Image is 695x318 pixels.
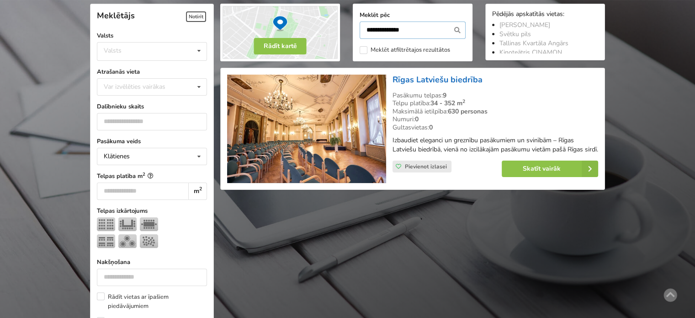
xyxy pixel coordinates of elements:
div: Pēdējās apskatītās vietas: [492,11,598,19]
div: Numuri: [393,115,598,124]
label: Valsts [97,31,207,40]
a: Skatīt vairāk [502,161,598,177]
label: Telpas izkārtojums [97,206,207,216]
img: Vēsturiska vieta | Rīga | Rīgas Latviešu biedrība [227,75,386,183]
strong: 0 [415,115,419,124]
div: Gultasvietas: [393,124,598,132]
div: Klātienes [104,153,130,160]
div: Maksimālā ietilpība: [393,108,598,116]
img: Klase [97,234,115,248]
img: Bankets [118,234,137,248]
span: Meklētājs [97,10,135,21]
button: Rādīt kartē [254,38,307,54]
div: Telpu platība: [393,99,598,108]
sup: 2 [199,185,202,192]
span: Pievienot izlasei [405,163,447,170]
strong: 9 [443,91,446,100]
img: Teātris [97,217,115,231]
div: Var izvēlēties vairākas [101,81,186,92]
img: U-Veids [118,217,137,231]
a: Tallinas Kvartāla Angārs [499,39,568,48]
label: Meklēt pēc [360,11,466,20]
div: Pasākumu telpas: [393,92,598,100]
label: Nakšņošana [97,258,207,267]
strong: 34 - 352 m [430,99,465,108]
a: Svētku pils [499,30,531,38]
label: Dalībnieku skaits [97,102,207,111]
p: Izbaudiet eleganci un greznību pasākumiem un svinībām – Rīgas Latviešu biedrībā, vienā no izcilāk... [393,136,598,154]
div: Valsts [104,47,122,54]
img: Rādīt kartē [220,4,340,61]
label: Meklēt atfiltrētajos rezultātos [360,46,450,54]
strong: 630 personas [448,107,488,116]
div: m [188,183,207,200]
a: [PERSON_NAME] [499,21,550,29]
strong: 0 [429,123,433,132]
label: Atrašanās vieta [97,67,207,76]
label: Pasākuma veids [97,137,207,146]
img: Sapulce [140,217,158,231]
label: Rādīt vietas ar īpašiem piedāvājumiem [97,292,207,311]
sup: 2 [143,171,145,177]
img: Pieņemšana [140,234,158,248]
sup: 2 [462,98,465,105]
label: Telpas platība m [97,172,207,181]
a: Rīgas Latviešu biedrība [393,74,483,85]
a: Kinoteātris CINAMON AKROPOLE ALFA [499,48,562,66]
span: Notīrīt [186,11,206,22]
